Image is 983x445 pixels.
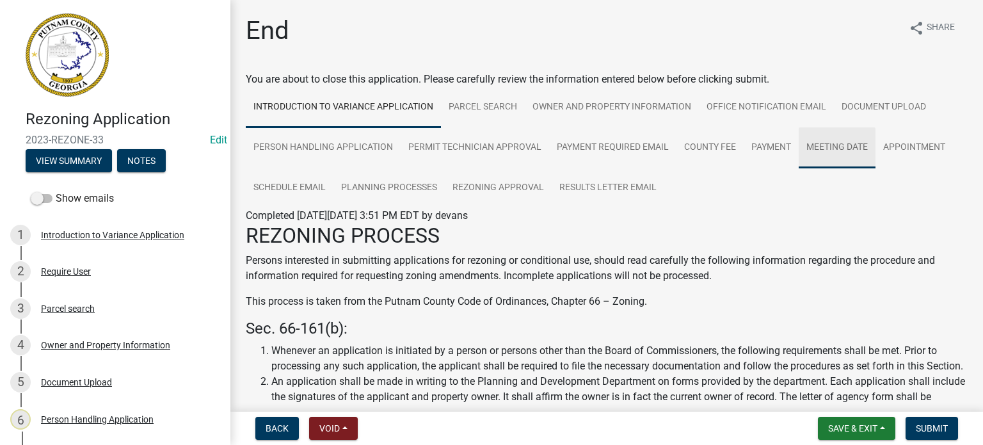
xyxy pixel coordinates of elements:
[906,417,958,440] button: Submit
[10,335,31,355] div: 4
[271,374,968,420] li: An application shall be made in writing to the Planning and Development Department on forms provi...
[441,87,525,128] a: Parcel search
[26,110,220,129] h4: Rezoning Application
[117,149,166,172] button: Notes
[552,168,664,209] a: Results Letter Email
[26,156,112,166] wm-modal-confirm: Summary
[41,378,112,387] div: Document Upload
[117,156,166,166] wm-modal-confirm: Notes
[266,423,289,433] span: Back
[246,223,968,248] h2: REZONING PROCESS
[26,134,205,146] span: 2023-REZONE-33
[271,343,968,374] li: Whenever an application is initiated by a person or persons other than the Board of Commissioners...
[246,87,441,128] a: Introduction to Variance Application
[676,127,744,168] a: County Fee
[828,423,877,433] span: Save & Exit
[875,127,953,168] a: Appointment
[699,87,834,128] a: Office Notification Email
[10,372,31,392] div: 5
[525,87,699,128] a: Owner and Property Information
[927,20,955,36] span: Share
[41,267,91,276] div: Require User
[255,417,299,440] button: Back
[834,87,934,128] a: Document Upload
[309,417,358,440] button: Void
[41,341,170,350] div: Owner and Property Information
[10,409,31,430] div: 6
[41,231,184,239] div: Introduction to Variance Application
[899,15,965,40] button: shareShare
[10,225,31,245] div: 1
[549,127,676,168] a: Payment Required Email
[246,320,968,338] h4: Sec. 66-161(b):
[319,423,340,433] span: Void
[909,20,924,36] i: share
[26,149,112,172] button: View Summary
[210,134,227,146] wm-modal-confirm: Edit Application Number
[31,191,114,206] label: Show emails
[10,298,31,319] div: 3
[333,168,445,209] a: Planning Processes
[246,168,333,209] a: Schedule Email
[246,15,289,46] h1: End
[41,415,154,424] div: Person Handling Application
[799,127,875,168] a: Meeting Date
[246,294,968,309] p: This process is taken from the Putnam County Code of Ordinances, Chapter 66 – Zoning.
[10,261,31,282] div: 2
[210,134,227,146] a: Edit
[26,13,109,97] img: Putnam County, Georgia
[401,127,549,168] a: Permit Technician Approval
[246,253,968,284] p: Persons interested in submitting applications for rezoning or conditional use, should read carefu...
[41,304,95,313] div: Parcel search
[818,417,895,440] button: Save & Exit
[916,423,948,433] span: Submit
[445,168,552,209] a: Rezoning Approval
[246,209,468,222] span: Completed [DATE][DATE] 3:51 PM EDT by devans
[246,127,401,168] a: Person Handling Application
[744,127,799,168] a: Payment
